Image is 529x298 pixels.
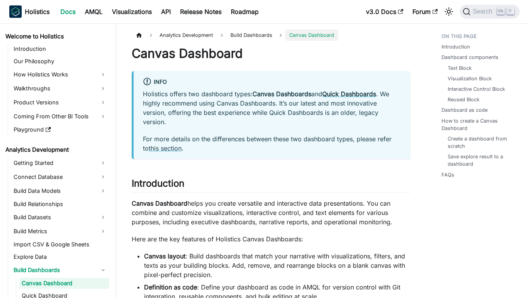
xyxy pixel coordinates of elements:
[448,64,472,72] a: Text Block
[448,135,514,150] a: Create a dashboard from scratch
[107,5,156,18] a: Visualizations
[11,110,109,123] a: Coming From Other BI Tools
[156,5,175,18] a: API
[11,171,109,183] a: Connect Database
[441,43,470,50] a: Introduction
[143,134,401,153] p: For more details on the differences between these two dashboard types, please refer to .
[156,29,217,41] span: Analytics Development
[132,29,146,41] a: Home page
[56,5,80,18] a: Docs
[11,157,109,169] a: Getting Started
[441,117,517,132] a: How to create a Canvas Dashboard
[3,31,109,42] a: Welcome to Holistics
[11,124,109,135] a: Playground
[11,68,109,81] a: How Holistics Works
[11,239,109,250] a: Import CSV & Google Sheets
[143,77,401,87] div: info
[11,251,109,262] a: Explore Data
[132,199,410,227] p: helps you create versatile and interactive data presentations. You can combine and customize visu...
[322,90,376,98] a: Quick Dashboards
[227,29,276,41] span: Build Dashboards
[11,264,109,276] a: Build Dashboards
[19,278,109,289] a: Canvas Dashboard
[11,199,109,210] a: Build Relationships
[25,7,50,16] b: Holistics
[143,89,401,126] p: Holistics offers two dashboard types: and . We highly recommend using Canvas Dashboards. It’s our...
[408,5,442,18] a: Forum
[441,54,498,61] a: Dashboard components
[11,96,109,109] a: Product Versions
[149,144,182,152] a: this section
[11,43,109,54] a: Introduction
[132,178,410,192] h2: Introduction
[132,234,410,244] p: Here are the key features of Holistics Canvas Dashboards:
[441,171,454,178] a: FAQs
[11,211,109,223] a: Build Datasets
[443,5,455,18] button: Switch between dark and light mode (currently light mode)
[226,5,263,18] a: Roadmap
[80,5,107,18] a: AMQL
[132,29,410,41] nav: Breadcrumbs
[3,144,109,155] a: Analytics Development
[144,252,185,260] strong: Canvas layout
[9,5,50,18] a: HolisticsHolistics
[448,96,479,103] a: Reused Block
[471,8,497,15] span: Search
[507,8,514,15] kbd: K
[361,5,408,18] a: v3.0 Docs
[175,5,226,18] a: Release Notes
[441,106,488,114] a: Dashboard as code
[144,251,410,279] li: : Build dashboards that match your narrative with visualizations, filters, and texts as your buil...
[448,85,505,93] a: Interactive Control Block
[9,5,22,18] img: Holistics
[11,185,109,197] a: Build Data Models
[448,75,492,82] a: Visualization Block
[448,153,514,168] a: Save explore result to a dashboard
[11,56,109,67] a: Our Philosophy
[11,225,109,237] a: Build Metrics
[132,46,410,61] h1: Canvas Dashboard
[285,29,338,41] span: Canvas Dashboard
[144,283,197,291] strong: Definition as code
[460,5,520,19] button: Search (Ctrl+K)
[252,90,311,98] strong: Canvas Dashboards
[132,199,187,207] strong: Canvas Dashboard
[11,82,109,95] a: Walkthroughs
